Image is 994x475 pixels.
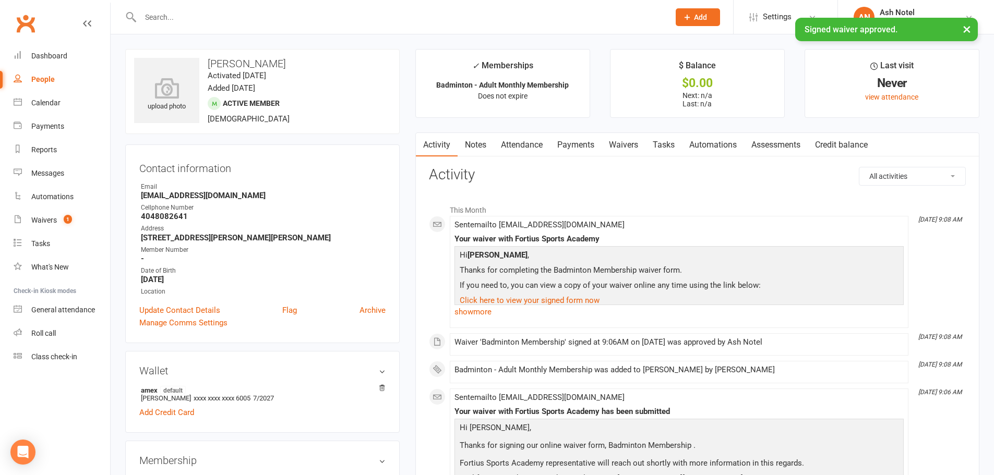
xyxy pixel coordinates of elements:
[31,216,57,224] div: Waivers
[14,138,110,162] a: Reports
[682,133,744,157] a: Automations
[139,455,386,466] h3: Membership
[31,75,55,83] div: People
[815,78,969,89] div: Never
[134,78,199,112] div: upload photo
[31,192,74,201] div: Automations
[282,304,297,316] a: Flag
[10,440,35,465] div: Open Intercom Messenger
[454,235,904,243] div: Your waiver with Fortius Sports Academy
[141,182,386,192] div: Email
[134,58,391,69] h3: [PERSON_NAME]
[31,306,95,314] div: General attendance
[141,275,386,284] strong: [DATE]
[472,59,533,78] div: Memberships
[457,421,901,436] p: Hi [PERSON_NAME],
[429,167,966,183] h3: Activity
[14,345,110,369] a: Class kiosk mode
[472,61,479,71] i: ✓
[454,407,904,416] div: Your waiver with Fortius Sports Academy has been submitted
[194,394,250,402] span: xxxx xxxx xxxx 6005
[141,386,380,394] strong: amex
[31,169,64,177] div: Messages
[454,338,904,347] div: Waiver 'Badminton Membership' signed at 9:06AM on [DATE] was approved by Ash Notel
[694,13,707,21] span: Add
[763,5,792,29] span: Settings
[550,133,602,157] a: Payments
[14,68,110,91] a: People
[13,10,39,36] a: Clubworx
[139,384,386,404] li: [PERSON_NAME]
[645,133,682,157] a: Tasks
[137,10,662,25] input: Search...
[141,254,386,263] strong: -
[14,209,110,232] a: Waivers 1
[14,232,110,255] a: Tasks
[141,266,386,276] div: Date of Birth
[795,18,978,41] div: Signed waiver approved.
[31,352,77,361] div: Class check-in
[457,439,901,454] p: Thanks for signing our online waiver form, Badminton Membership .
[676,8,720,26] button: Add
[14,255,110,279] a: What's New
[141,203,386,213] div: Cellphone Number
[457,279,901,294] p: If you need to, you can view a copy of your waiver online any time using the link below:
[458,133,494,157] a: Notes
[457,457,901,472] p: Fortius Sports Academy representative will reach out shortly with more information in this regards.
[602,133,645,157] a: Waivers
[679,59,716,78] div: $ Balance
[918,361,962,368] i: [DATE] 9:08 AM
[854,7,875,28] div: AN
[139,159,386,174] h3: Contact information
[957,18,976,40] button: ×
[31,329,56,337] div: Roll call
[620,91,775,108] p: Next: n/a Last: n/a
[31,239,50,248] div: Tasks
[139,406,194,419] a: Add Credit Card
[416,133,458,157] a: Activity
[139,316,227,329] a: Manage Comms Settings
[360,304,386,316] a: Archive
[436,81,569,89] strong: Badminton - Adult Monthly Membership
[918,333,962,340] i: [DATE] 9:08 AM
[744,133,808,157] a: Assessments
[808,133,875,157] a: Credit balance
[14,298,110,322] a: General attendance kiosk mode
[918,216,962,223] i: [DATE] 9:08 AM
[620,78,775,89] div: $0.00
[31,263,69,271] div: What's New
[454,305,904,319] a: show more
[31,52,67,60] div: Dashboard
[494,133,550,157] a: Attendance
[14,162,110,185] a: Messages
[14,115,110,138] a: Payments
[139,365,386,376] h3: Wallet
[208,71,266,80] time: Activated [DATE]
[14,44,110,68] a: Dashboard
[468,250,528,260] strong: [PERSON_NAME]
[14,185,110,209] a: Automations
[429,199,966,216] li: This Month
[160,386,186,394] span: default
[141,233,386,242] strong: [STREET_ADDRESS][PERSON_NAME][PERSON_NAME]
[14,322,110,345] a: Roll call
[454,366,904,374] div: Badminton - Adult Monthly Membership was added to [PERSON_NAME] by [PERSON_NAME]
[223,99,280,107] span: Active member
[454,393,625,402] span: Sent email to [EMAIL_ADDRESS][DOMAIN_NAME]
[31,145,57,154] div: Reports
[141,245,386,255] div: Member Number
[457,264,901,279] p: Thanks for completing the Badminton Membership waiver form.
[865,93,918,101] a: view attendance
[253,394,274,402] span: 7/2027
[880,17,950,27] div: [GEOGRAPHIC_DATA]
[141,224,386,234] div: Address
[31,99,61,107] div: Calendar
[14,91,110,115] a: Calendar
[64,215,72,224] span: 1
[208,114,290,124] span: [DEMOGRAPHIC_DATA]
[31,122,64,130] div: Payments
[457,249,901,264] p: Hi ,
[870,59,914,78] div: Last visit
[880,8,950,17] div: Ash Notel
[139,304,220,316] a: Update Contact Details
